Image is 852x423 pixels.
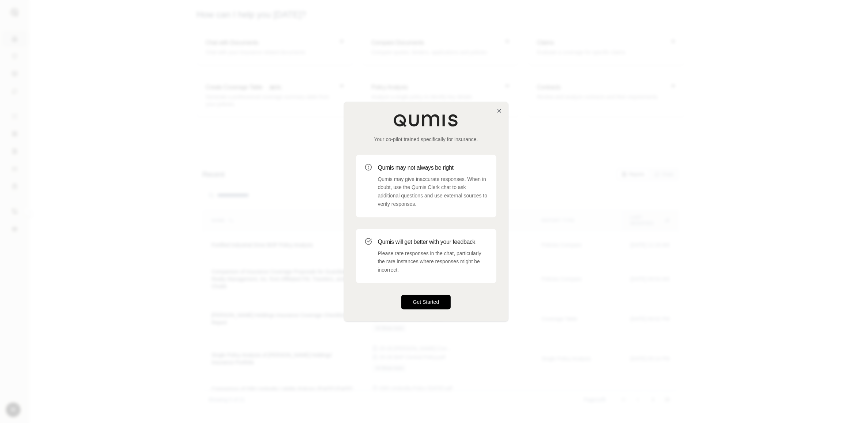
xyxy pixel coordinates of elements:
p: Please rate responses in the chat, particularly the rare instances where responses might be incor... [378,249,488,274]
img: Qumis Logo [393,114,459,127]
h3: Qumis may not always be right [378,163,488,172]
h3: Qumis will get better with your feedback [378,238,488,246]
p: Qumis may give inaccurate responses. When in doubt, use the Qumis Clerk chat to ask additional qu... [378,175,488,208]
button: Get Started [401,295,451,309]
p: Your co-pilot trained specifically for insurance. [356,136,496,143]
